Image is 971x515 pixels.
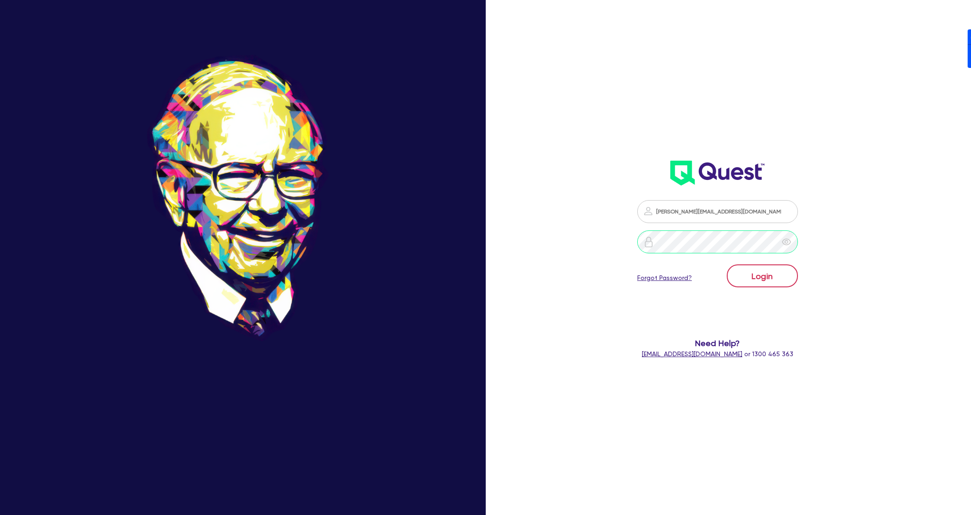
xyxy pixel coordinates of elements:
[643,206,654,217] img: icon-password
[670,161,764,185] img: wH2k97JdezQIQAAAABJRU5ErkJggg==
[637,200,798,223] input: Email address
[782,237,791,246] span: eye
[642,350,742,358] a: [EMAIL_ADDRESS][DOMAIN_NAME]
[642,350,793,358] span: or 1300 465 363
[637,273,692,283] a: Forgot Password?
[727,264,798,287] button: Login
[586,337,849,349] span: Need Help?
[643,236,654,247] img: icon-password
